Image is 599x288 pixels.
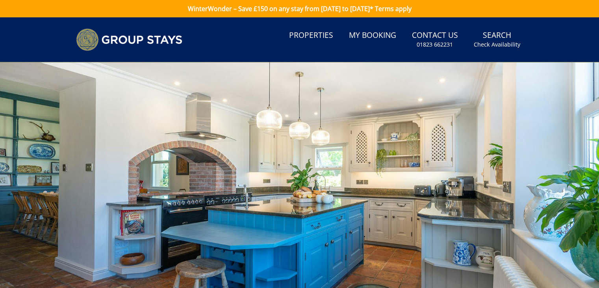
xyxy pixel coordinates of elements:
small: 01823 662231 [417,41,453,49]
a: My Booking [346,27,399,45]
small: Check Availability [474,41,520,49]
a: SearchCheck Availability [471,27,523,52]
a: Properties [286,27,336,45]
a: Contact Us01823 662231 [409,27,461,52]
img: Group Stays [76,28,182,51]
